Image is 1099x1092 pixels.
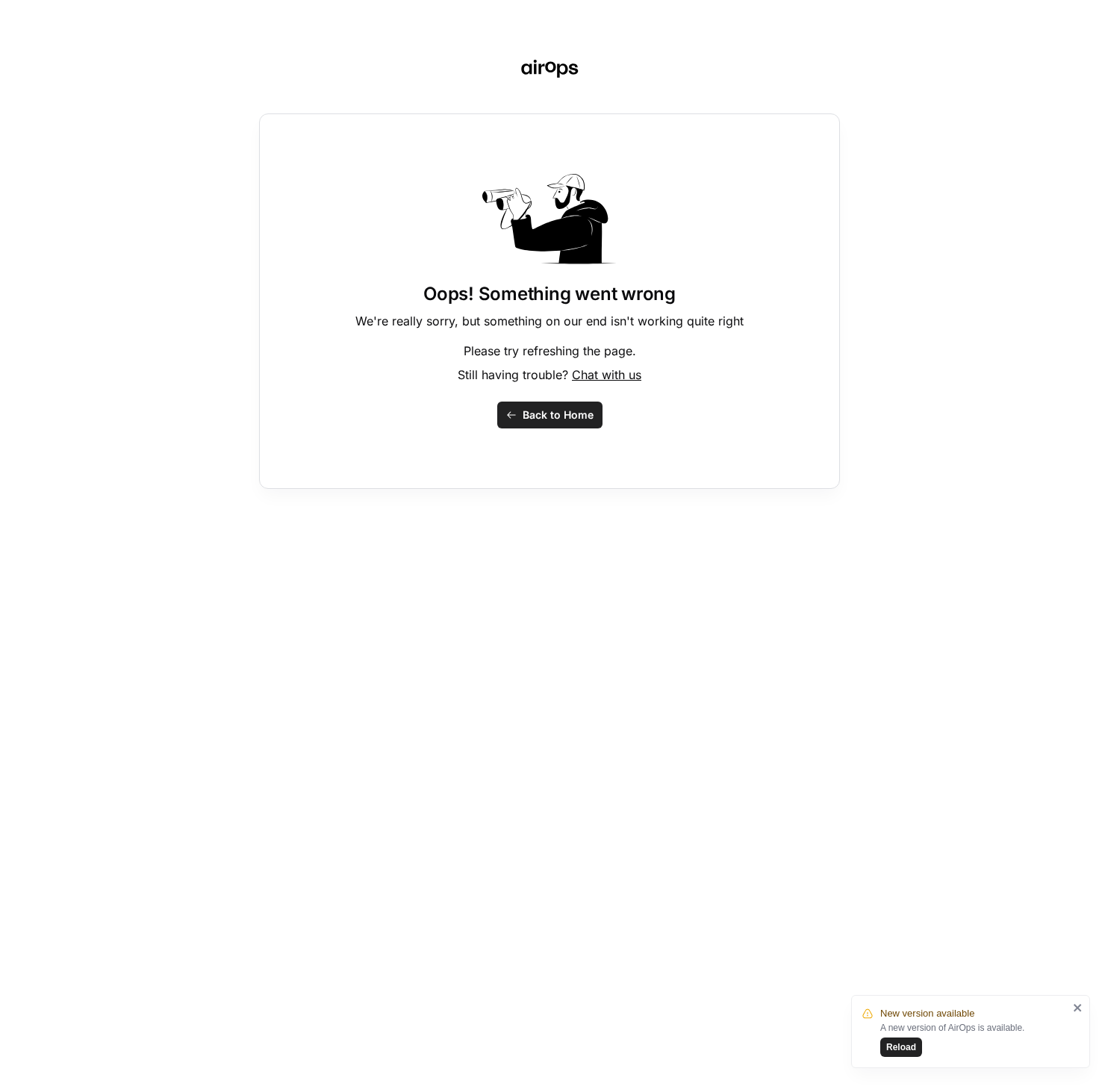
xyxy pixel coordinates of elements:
button: Reload [880,1038,922,1057]
button: Back to Home [497,402,603,428]
span: New version available [880,1006,974,1021]
h1: Oops! Something went wrong [423,282,676,306]
p: Still having trouble? [458,366,641,384]
button: close [1073,1002,1083,1014]
p: We're really sorry, but something on our end isn't working quite right [355,312,744,330]
div: A new version of AirOps is available. [880,1021,1068,1057]
span: Chat with us [572,367,641,382]
span: Reload [886,1040,916,1054]
span: Back to Home [523,408,594,422]
p: Please try refreshing the page. [464,342,636,360]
